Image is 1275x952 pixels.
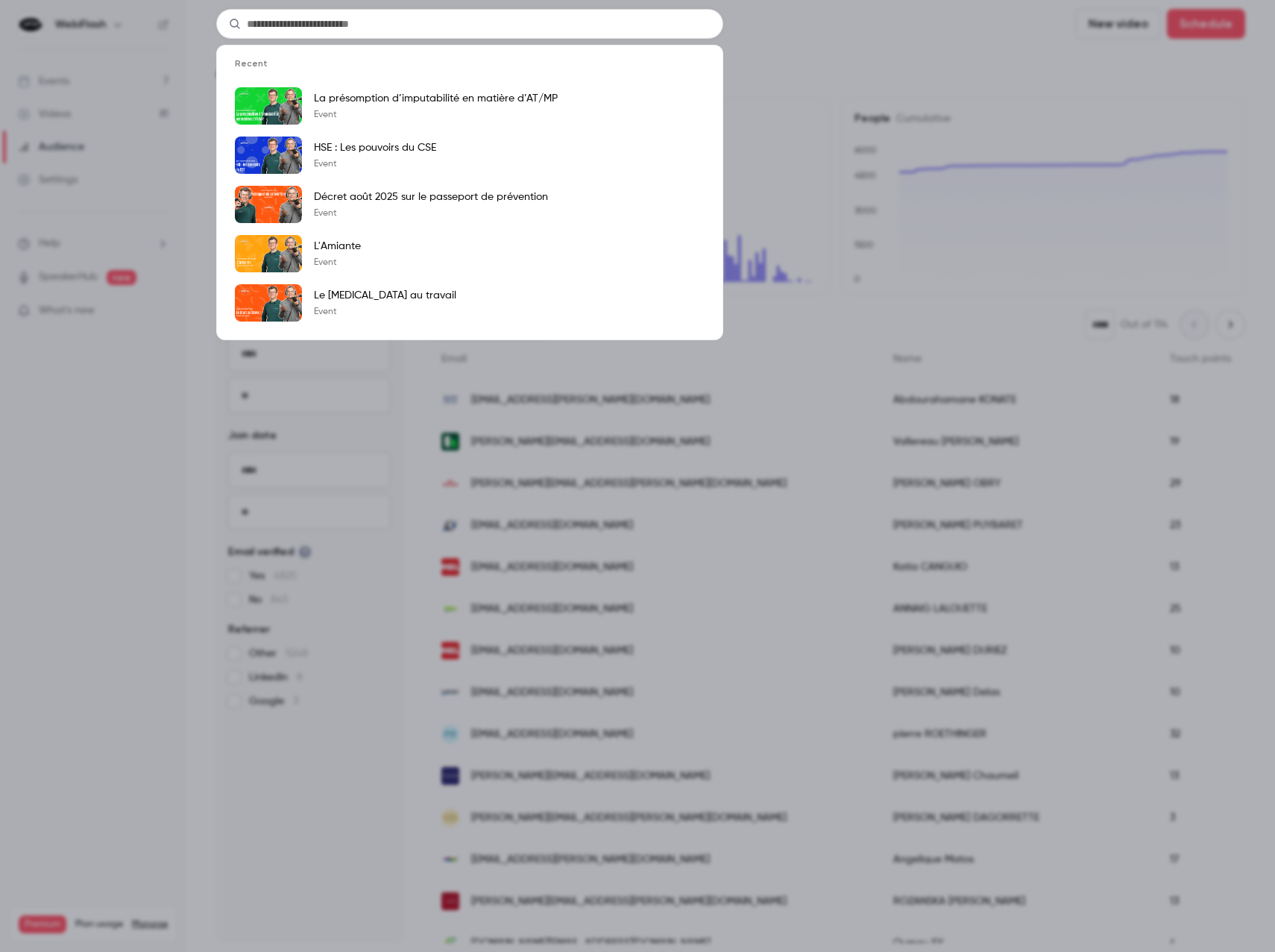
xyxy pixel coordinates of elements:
[314,239,361,254] p: L'Amiante
[235,235,302,272] img: L'Amiante
[314,306,456,318] p: Event
[314,190,548,204] p: Décret août 2025 sur le passeport de prévention
[314,109,558,121] p: Event
[314,158,436,170] p: Event
[314,140,436,155] p: HSE : Les pouvoirs du CSE
[314,288,456,303] p: Le [MEDICAL_DATA] au travail
[217,57,722,81] li: Recent
[314,91,558,106] p: La présomption d’imputabilité en matière d’AT/MP
[235,137,302,174] img: HSE : Les pouvoirs du CSE
[235,87,302,125] img: La présomption d’imputabilité en matière d’AT/MP
[314,207,548,219] p: Event
[235,284,302,322] img: Le Bruit au travail
[235,186,302,223] img: Décret août 2025 sur le passeport de prévention
[314,257,361,269] p: Event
